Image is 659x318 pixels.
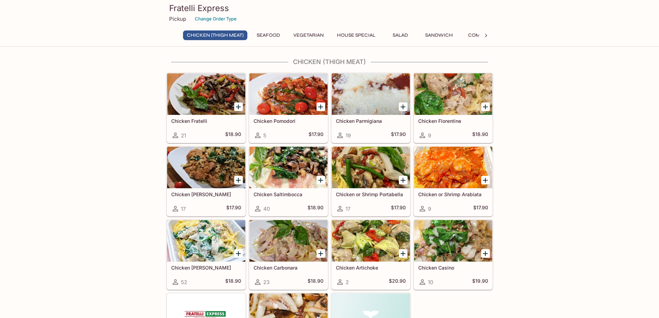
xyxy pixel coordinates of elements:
h5: $18.90 [308,205,323,213]
a: Chicken Parmigiana19$17.90 [331,73,410,143]
a: Chicken [PERSON_NAME]52$18.90 [167,220,246,290]
span: 10 [428,279,433,285]
h5: $17.90 [391,205,406,213]
span: 17 [181,206,186,212]
h5: $17.90 [309,131,323,139]
h5: Chicken Parmigiana [336,118,406,124]
button: Add Chicken Carbonara [317,249,325,258]
h5: Chicken or Shrimp Arabiata [418,191,488,197]
button: Add Chicken Casino [481,249,490,258]
button: Add Chicken Basilio [234,176,243,184]
div: Chicken or Shrimp Arabiata [414,147,492,188]
button: Chicken (Thigh Meat) [183,30,247,40]
span: 2 [346,279,349,285]
h5: Chicken Saltimbocca [254,191,323,197]
h5: Chicken Carbonara [254,265,323,271]
button: Seafood [253,30,284,40]
span: 9 [428,206,431,212]
a: Chicken Casino10$19.90 [414,220,493,290]
span: 9 [428,132,431,139]
div: Chicken or Shrimp Portabella [332,147,410,188]
span: 23 [263,279,269,285]
a: Chicken [PERSON_NAME]17$17.90 [167,146,246,216]
button: Add Chicken Saltimbocca [317,176,325,184]
div: Chicken Artichoke [332,220,410,262]
h5: $18.90 [225,278,241,286]
h5: Chicken or Shrimp Portabella [336,191,406,197]
button: Add Chicken Florentine [481,102,490,111]
a: Chicken Florentine9$18.90 [414,73,493,143]
span: 5 [263,132,266,139]
h4: Chicken (Thigh Meat) [166,58,493,66]
h5: Chicken Artichoke [336,265,406,271]
a: Chicken or Shrimp Arabiata9$17.90 [414,146,493,216]
a: Chicken Saltimbocca40$18.90 [249,146,328,216]
h5: Chicken [PERSON_NAME] [171,265,241,271]
a: Chicken Pomodori5$17.90 [249,73,328,143]
button: Add Chicken or Shrimp Portabella [399,176,408,184]
button: Add Chicken Pomodori [317,102,325,111]
button: Salad [385,30,416,40]
h5: $17.90 [226,205,241,213]
div: Chicken Fratelli [167,73,245,115]
button: House Special [333,30,379,40]
a: Chicken Fratelli21$18.90 [167,73,246,143]
h5: Chicken Casino [418,265,488,271]
div: Chicken Florentine [414,73,492,115]
button: Add Chicken Alfredo [234,249,243,258]
h5: Chicken Pomodori [254,118,323,124]
span: 40 [263,206,270,212]
div: Chicken Alfredo [167,220,245,262]
div: Chicken Casino [414,220,492,262]
div: Chicken Pomodori [249,73,328,115]
div: Chicken Saltimbocca [249,147,328,188]
h3: Fratelli Express [169,3,490,13]
a: Chicken Artichoke2$20.90 [331,220,410,290]
div: Chicken Basilio [167,147,245,188]
div: Chicken Carbonara [249,220,328,262]
span: 21 [181,132,186,139]
button: Add Chicken or Shrimp Arabiata [481,176,490,184]
button: Combo [462,30,493,40]
h5: $17.90 [391,131,406,139]
h5: Chicken Fratelli [171,118,241,124]
span: 52 [181,279,187,285]
h5: $18.90 [225,131,241,139]
a: Chicken Carbonara23$18.90 [249,220,328,290]
button: Add Chicken Parmigiana [399,102,408,111]
h5: $20.90 [389,278,406,286]
h5: Chicken [PERSON_NAME] [171,191,241,197]
button: Add Chicken Fratelli [234,102,243,111]
h5: $19.90 [472,278,488,286]
p: Pickup [169,16,186,22]
button: Change Order Type [192,13,240,24]
button: Sandwich [421,30,457,40]
h5: $18.90 [472,131,488,139]
h5: $18.90 [308,278,323,286]
span: 19 [346,132,351,139]
button: Add Chicken Artichoke [399,249,408,258]
h5: Chicken Florentine [418,118,488,124]
span: 17 [346,206,350,212]
button: Vegetarian [290,30,328,40]
a: Chicken or Shrimp Portabella17$17.90 [331,146,410,216]
h5: $17.90 [473,205,488,213]
div: Chicken Parmigiana [332,73,410,115]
